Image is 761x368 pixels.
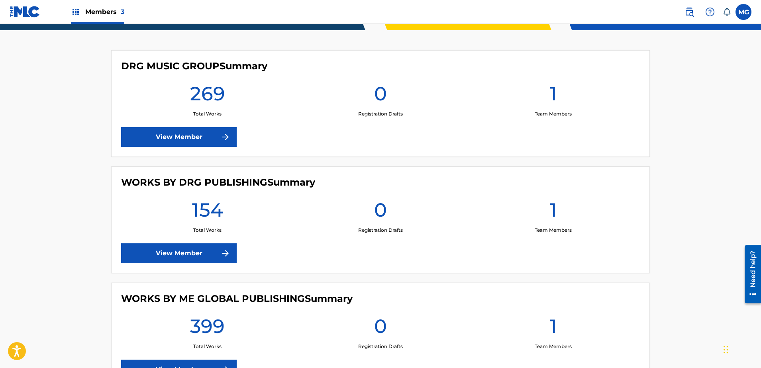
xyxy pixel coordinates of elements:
h1: 399 [190,314,225,343]
a: Public Search [681,4,697,20]
span: 3 [121,8,124,16]
iframe: Resource Center [739,241,761,307]
h1: 0 [374,314,387,343]
p: Registration Drafts [358,343,403,350]
div: Help [702,4,718,20]
h1: 1 [550,82,557,110]
a: View Member [121,127,237,147]
h1: 1 [550,314,557,343]
h1: 0 [374,82,387,110]
h1: 154 [192,198,223,227]
img: f7272a7cc735f4ea7f67.svg [221,132,230,142]
h1: 1 [550,198,557,227]
h4: WORKS BY DRG PUBLISHING [121,176,315,188]
img: MLC Logo [10,6,40,18]
div: Notifications [723,8,731,16]
h4: DRG MUSIC GROUP [121,60,267,72]
h1: 269 [190,82,225,110]
a: View Member [121,243,237,263]
h1: 0 [374,198,387,227]
p: Team Members [535,343,572,350]
p: Total Works [193,227,222,234]
h4: WORKS BY ME GLOBAL PUBLISHING [121,293,353,305]
img: Top Rightsholders [71,7,80,17]
p: Total Works [193,110,222,117]
div: Drag [724,338,728,362]
p: Total Works [193,343,222,350]
span: Members [85,7,124,16]
p: Registration Drafts [358,110,403,117]
p: Registration Drafts [358,227,403,234]
iframe: Chat Widget [721,330,761,368]
div: User Menu [736,4,751,20]
img: help [705,7,715,17]
p: Team Members [535,227,572,234]
img: f7272a7cc735f4ea7f67.svg [221,249,230,258]
img: search [685,7,694,17]
p: Team Members [535,110,572,117]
